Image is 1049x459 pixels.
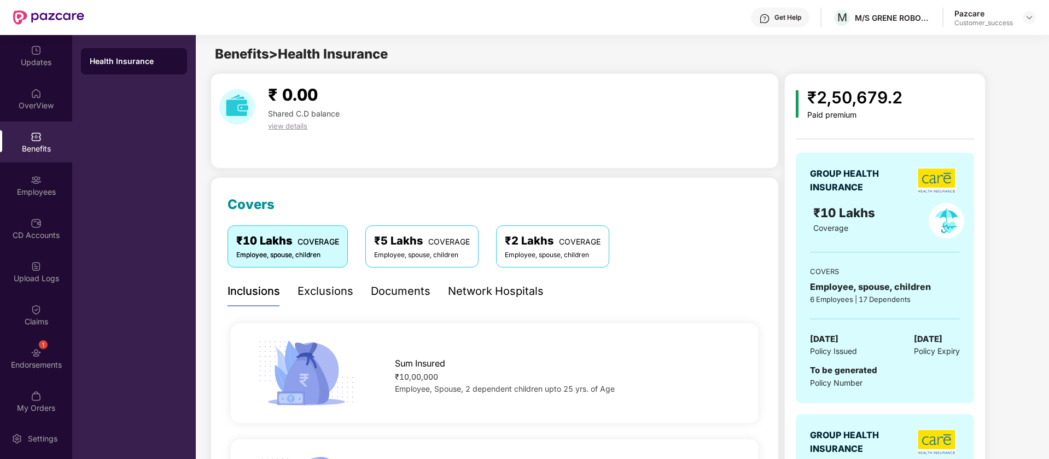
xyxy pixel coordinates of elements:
img: svg+xml;base64,PHN2ZyBpZD0iRW5kb3JzZW1lbnRzIiB4bWxucz0iaHR0cDovL3d3dy53My5vcmcvMjAwMC9zdmciIHdpZH... [31,347,42,358]
div: COVERS [810,266,960,277]
img: svg+xml;base64,PHN2ZyBpZD0iRW1wbG95ZWVzIiB4bWxucz0iaHR0cDovL3d3dy53My5vcmcvMjAwMC9zdmciIHdpZHRoPS... [31,175,42,185]
span: Shared C.D balance [268,109,340,118]
div: GROUP HEALTH INSURANCE [810,167,906,194]
span: Covers [228,196,275,212]
div: Health Insurance [90,56,178,67]
img: icon [796,90,799,118]
span: view details [268,121,307,130]
span: ₹ 0.00 [268,85,318,104]
img: policyIcon [929,203,964,239]
div: Inclusions [228,283,280,300]
div: Paid premium [807,111,902,120]
div: ₹10,00,000 [395,371,735,383]
img: svg+xml;base64,PHN2ZyBpZD0iU2V0dGluZy0yMHgyMCIgeG1sbnM9Imh0dHA6Ly93d3cudzMub3JnLzIwMDAvc3ZnIiB3aW... [11,433,22,444]
span: Sum Insured [395,357,445,370]
img: New Pazcare Logo [13,10,84,25]
img: icon [254,337,358,409]
div: Employee, spouse, children [505,250,601,260]
div: Customer_success [954,19,1013,27]
div: Employee, spouse, children [810,280,960,294]
div: ₹2,50,679.2 [807,85,902,111]
span: To be generated [810,365,877,375]
img: insurerLogo [917,168,956,193]
span: [DATE] [914,333,942,346]
div: Get Help [774,13,801,22]
span: Coverage [813,223,848,233]
div: M/S GRENE ROBOTICS INDIA PVT LIMITED [855,13,931,23]
span: COVERAGE [559,237,601,246]
img: svg+xml;base64,PHN2ZyBpZD0iVXBsb2FkX0xvZ3MiIGRhdGEtbmFtZT0iVXBsb2FkIExvZ3MiIHhtbG5zPSJodHRwOi8vd3... [31,261,42,272]
span: COVERAGE [298,237,339,246]
span: ₹10 Lakhs [813,205,878,220]
img: svg+xml;base64,PHN2ZyBpZD0iVXBkYXRlZCIgeG1sbnM9Imh0dHA6Ly93d3cudzMub3JnLzIwMDAvc3ZnIiB3aWR0aD0iMj... [31,45,42,56]
img: svg+xml;base64,PHN2ZyBpZD0iSG9tZSIgeG1sbnM9Imh0dHA6Ly93d3cudzMub3JnLzIwMDAvc3ZnIiB3aWR0aD0iMjAiIG... [31,88,42,99]
span: Policy Number [810,378,862,387]
div: ₹10 Lakhs [236,233,339,249]
span: M [837,11,847,24]
div: Documents [371,283,430,300]
img: svg+xml;base64,PHN2ZyBpZD0iSGVscC0zMngzMiIgeG1sbnM9Imh0dHA6Ly93d3cudzMub3JnLzIwMDAvc3ZnIiB3aWR0aD... [759,13,770,24]
span: Benefits > Health Insurance [215,46,388,62]
div: ₹2 Lakhs [505,233,601,249]
img: svg+xml;base64,PHN2ZyBpZD0iQ0RfQWNjb3VudHMiIGRhdGEtbmFtZT0iQ0QgQWNjb3VudHMiIHhtbG5zPSJodHRwOi8vd3... [31,218,42,229]
div: GROUP HEALTH INSURANCE [810,428,906,456]
div: Employee, spouse, children [374,250,470,260]
span: COVERAGE [428,237,470,246]
img: svg+xml;base64,PHN2ZyBpZD0iTXlfT3JkZXJzIiBkYXRhLW5hbWU9Ik15IE9yZGVycyIgeG1sbnM9Imh0dHA6Ly93d3cudz... [31,391,42,402]
img: svg+xml;base64,PHN2ZyBpZD0iQmVuZWZpdHMiIHhtbG5zPSJodHRwOi8vd3d3LnczLm9yZy8yMDAwL3N2ZyIgd2lkdGg9Ij... [31,131,42,142]
span: Policy Issued [810,345,857,357]
div: Settings [25,433,61,444]
div: Network Hospitals [448,283,544,300]
span: [DATE] [810,333,838,346]
img: insurerLogo [917,429,956,455]
img: svg+xml;base64,PHN2ZyBpZD0iQ2xhaW0iIHhtbG5zPSJodHRwOi8vd3d3LnczLm9yZy8yMDAwL3N2ZyIgd2lkdGg9IjIwIi... [31,304,42,315]
div: 6 Employees | 17 Dependents [810,294,960,305]
div: ₹5 Lakhs [374,233,470,249]
div: Pazcare [954,8,1013,19]
img: download [219,89,255,125]
span: Policy Expiry [914,345,960,357]
div: Exclusions [298,283,353,300]
img: svg+xml;base64,PHN2ZyBpZD0iRHJvcGRvd24tMzJ4MzIiIHhtbG5zPSJodHRwOi8vd3d3LnczLm9yZy8yMDAwL3N2ZyIgd2... [1025,13,1034,22]
span: Employee, Spouse, 2 dependent children upto 25 yrs. of Age [395,384,615,393]
div: 1 [39,340,48,349]
div: Employee, spouse, children [236,250,339,260]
